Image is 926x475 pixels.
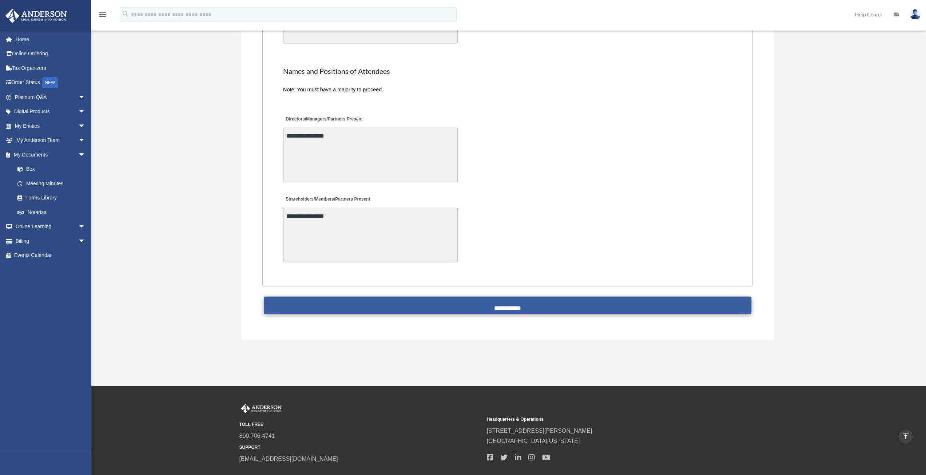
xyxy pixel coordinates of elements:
[898,429,913,444] a: vertical_align_top
[98,13,107,19] a: menu
[3,9,69,23] img: Anderson Advisors Platinum Portal
[5,104,96,119] a: Digital Productsarrow_drop_down
[10,191,96,205] a: Forms Library
[487,428,592,434] a: [STREET_ADDRESS][PERSON_NAME]
[283,195,372,205] label: Shareholders/Members/Partners Present
[239,433,275,439] a: 800.706.4741
[5,90,96,104] a: Platinum Q&Aarrow_drop_down
[487,416,729,423] small: Headquarters & Operations
[78,147,93,162] span: arrow_drop_down
[78,219,93,234] span: arrow_drop_down
[5,219,96,234] a: Online Learningarrow_drop_down
[487,438,580,444] a: [GEOGRAPHIC_DATA][US_STATE]
[5,32,96,47] a: Home
[5,147,96,162] a: My Documentsarrow_drop_down
[5,47,96,61] a: Online Ordering
[78,104,93,119] span: arrow_drop_down
[283,66,732,76] h2: Names and Positions of Attendees
[239,404,283,413] img: Anderson Advisors Platinum Portal
[10,162,96,177] a: Box
[283,87,383,92] span: Note: You must have a majority to proceed.
[239,444,482,451] small: SUPPORT
[42,77,58,88] div: NEW
[5,248,96,263] a: Events Calendar
[239,421,482,428] small: TOLL FREE
[78,133,93,148] span: arrow_drop_down
[901,432,910,440] i: vertical_align_top
[10,205,96,219] a: Notarize
[283,114,365,124] label: Directors/Managers/Partners Present
[122,10,130,18] i: search
[5,133,96,148] a: My Anderson Teamarrow_drop_down
[5,61,96,75] a: Tax Organizers
[78,90,93,105] span: arrow_drop_down
[98,10,107,19] i: menu
[5,234,96,248] a: Billingarrow_drop_down
[78,234,93,249] span: arrow_drop_down
[10,176,93,191] a: Meeting Minutes
[78,119,93,134] span: arrow_drop_down
[5,119,96,133] a: My Entitiesarrow_drop_down
[5,75,96,90] a: Order StatusNEW
[910,9,921,20] img: User Pic
[239,456,338,462] a: [EMAIL_ADDRESS][DOMAIN_NAME]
